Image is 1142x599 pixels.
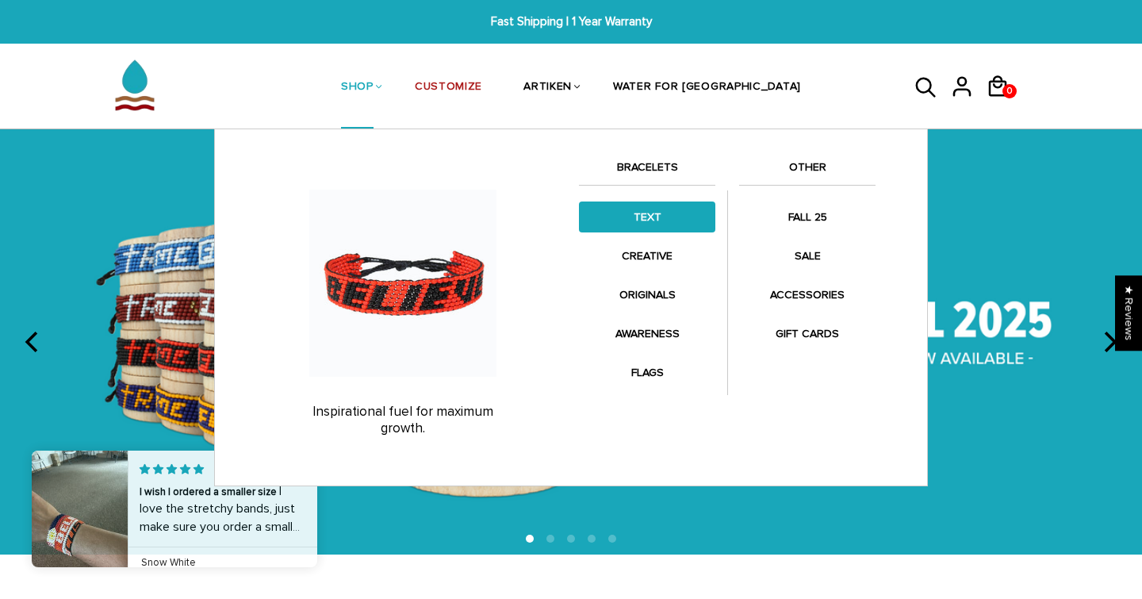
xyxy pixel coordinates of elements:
[16,324,51,359] button: previous
[579,357,715,388] a: FLAGS
[613,46,801,130] a: WATER FOR [GEOGRAPHIC_DATA]
[579,158,715,185] a: BRACELETS
[1003,80,1016,102] span: 0
[739,318,876,349] a: GIFT CARDS
[579,318,715,349] a: AWARENESS
[739,279,876,310] a: ACCESSORIES
[1115,275,1142,351] div: Click to open Judge.me floating reviews tab
[341,46,374,130] a: SHOP
[352,13,790,31] span: Fast Shipping | 1 Year Warranty
[739,240,876,271] a: SALE
[579,240,715,271] a: CREATIVE
[579,279,715,310] a: ORIGINALS
[415,46,482,130] a: CUSTOMIZE
[243,404,563,436] p: Inspirational fuel for maximum growth.
[1091,324,1126,359] button: next
[739,158,876,185] a: OTHER
[739,202,876,232] a: FALL 25
[523,46,572,130] a: ARTIKEN
[986,103,1021,106] a: 0
[579,202,715,232] a: TEXT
